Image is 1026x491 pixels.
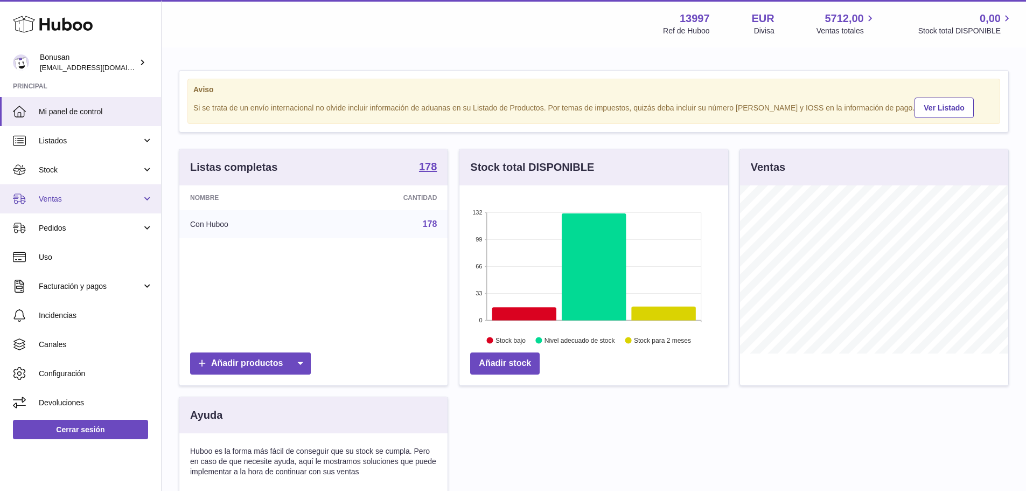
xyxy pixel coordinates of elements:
span: Configuración [39,369,153,379]
text: 33 [476,290,483,296]
a: 5712,00 Ventas totales [816,11,876,36]
strong: 13997 [680,11,710,26]
a: Añadir stock [470,352,540,375]
a: 178 [423,219,437,229]
div: Si se trata de un envío internacional no olvide incluir información de aduanas en su Listado de P... [193,96,994,118]
a: Ver Listado [915,98,973,118]
text: 99 [476,236,483,243]
h3: Listas completas [190,160,277,175]
span: Canales [39,340,153,350]
div: Ref de Huboo [663,26,709,36]
span: Ventas [39,194,142,204]
strong: EUR [752,11,774,26]
span: Stock total DISPONIBLE [918,26,1013,36]
span: Ventas totales [816,26,876,36]
span: Stock [39,165,142,175]
th: Cantidad [319,185,448,210]
h3: Stock total DISPONIBLE [470,160,594,175]
span: Mi panel de control [39,107,153,117]
a: Cerrar sesión [13,420,148,439]
a: 0,00 Stock total DISPONIBLE [918,11,1013,36]
span: Pedidos [39,223,142,233]
text: Stock bajo [495,337,526,344]
text: Nivel adecuado de stock [545,337,616,344]
h3: Ventas [751,160,785,175]
text: 132 [472,209,482,216]
strong: Aviso [193,85,994,95]
strong: 178 [419,161,437,172]
img: info@bonusan.es [13,54,29,71]
div: Divisa [754,26,774,36]
th: Nombre [179,185,319,210]
span: Incidencias [39,310,153,321]
text: 0 [479,317,483,323]
span: 0,00 [980,11,1001,26]
span: Facturación y pagos [39,281,142,292]
td: Con Huboo [179,210,319,238]
a: Añadir productos [190,352,311,375]
span: 5712,00 [825,11,863,26]
span: Uso [39,252,153,262]
text: Stock para 2 meses [634,337,691,344]
a: 178 [419,161,437,174]
span: Devoluciones [39,398,153,408]
span: Listados [39,136,142,146]
text: 66 [476,263,483,269]
div: Bonusan [40,52,137,73]
h3: Ayuda [190,408,222,423]
span: [EMAIL_ADDRESS][DOMAIN_NAME] [40,63,158,72]
p: Huboo es la forma más fácil de conseguir que su stock se cumpla. Pero en caso de que necesite ayu... [190,446,437,477]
